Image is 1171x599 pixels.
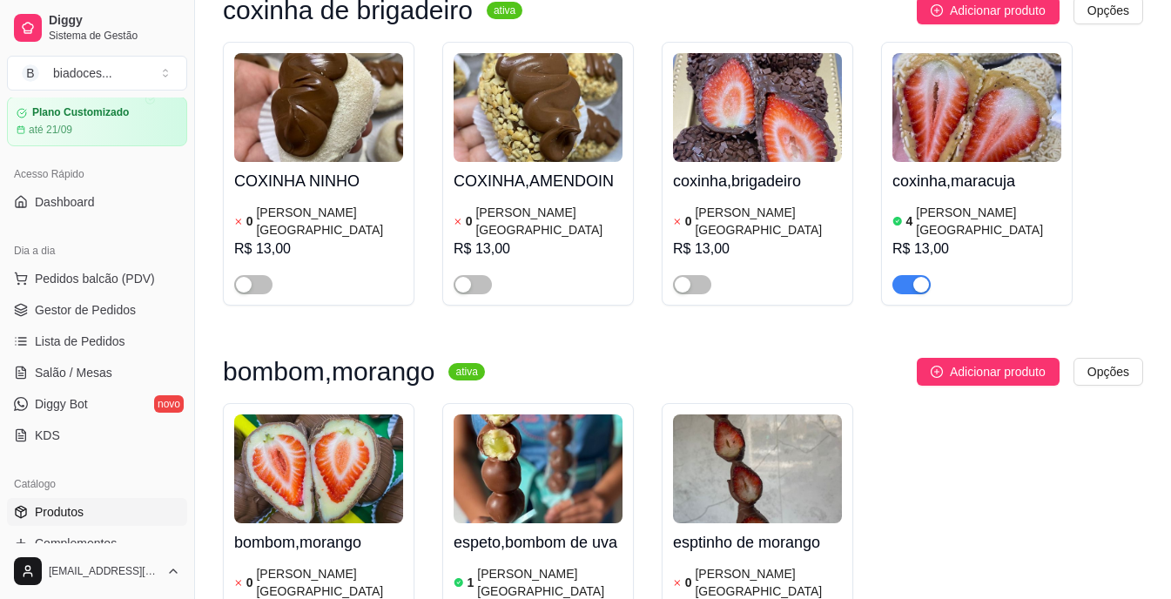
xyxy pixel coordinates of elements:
[49,564,159,578] span: [EMAIL_ADDRESS][DOMAIN_NAME]
[7,390,187,418] a: Diggy Botnovo
[454,169,623,193] h4: COXINHA,AMENDOIN
[892,239,1061,259] div: R$ 13,00
[673,53,842,162] img: product-image
[234,53,403,162] img: product-image
[35,364,112,381] span: Salão / Mesas
[7,327,187,355] a: Lista de Pedidos
[7,7,187,49] a: DiggySistema de Gestão
[454,530,623,555] h4: espeto,bombom de uva
[246,574,253,591] article: 0
[234,239,403,259] div: R$ 13,00
[35,301,136,319] span: Gestor de Pedidos
[234,169,403,193] h4: COXINHA NINHO
[35,193,95,211] span: Dashboard
[931,366,943,378] span: plus-circle
[35,333,125,350] span: Lista de Pedidos
[931,4,943,17] span: plus-circle
[7,97,187,146] a: Plano Customizadoaté 21/09
[466,212,473,230] article: 0
[32,106,129,119] article: Plano Customizado
[1087,1,1129,20] span: Opções
[7,498,187,526] a: Produtos
[917,358,1060,386] button: Adicionar produto
[29,123,72,137] article: até 21/09
[454,53,623,162] img: product-image
[234,414,403,523] img: product-image
[256,204,403,239] article: [PERSON_NAME][GEOGRAPHIC_DATA]
[7,188,187,216] a: Dashboard
[35,503,84,521] span: Produtos
[7,160,187,188] div: Acesso Rápido
[7,237,187,265] div: Dia a dia
[1073,358,1143,386] button: Opções
[906,212,913,230] article: 4
[475,204,623,239] article: [PERSON_NAME][GEOGRAPHIC_DATA]
[950,1,1046,20] span: Adicionar produto
[53,64,112,82] div: biadoces ...
[1087,362,1129,381] span: Opções
[7,296,187,324] a: Gestor de Pedidos
[916,204,1061,239] article: [PERSON_NAME][GEOGRAPHIC_DATA]
[454,239,623,259] div: R$ 13,00
[673,414,842,523] img: product-image
[35,270,155,287] span: Pedidos balcão (PDV)
[35,427,60,444] span: KDS
[950,362,1046,381] span: Adicionar produto
[35,395,88,413] span: Diggy Bot
[673,530,842,555] h4: esptinho de morango
[7,529,187,557] a: Complementos
[7,421,187,449] a: KDS
[685,212,692,230] article: 0
[35,535,117,552] span: Complementos
[695,204,842,239] article: [PERSON_NAME][GEOGRAPHIC_DATA]
[234,530,403,555] h4: bombom,morango
[468,574,474,591] article: 1
[7,470,187,498] div: Catálogo
[892,169,1061,193] h4: coxinha,maracuja
[487,2,522,19] sup: ativa
[22,64,39,82] span: B
[49,29,180,43] span: Sistema de Gestão
[448,363,484,380] sup: ativa
[454,414,623,523] img: product-image
[7,265,187,293] button: Pedidos balcão (PDV)
[7,359,187,387] a: Salão / Mesas
[7,550,187,592] button: [EMAIL_ADDRESS][DOMAIN_NAME]
[892,53,1061,162] img: product-image
[223,361,434,382] h3: bombom,morango
[673,169,842,193] h4: coxinha,brigadeiro
[246,212,253,230] article: 0
[685,574,692,591] article: 0
[49,13,180,29] span: Diggy
[7,56,187,91] button: Select a team
[673,239,842,259] div: R$ 13,00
